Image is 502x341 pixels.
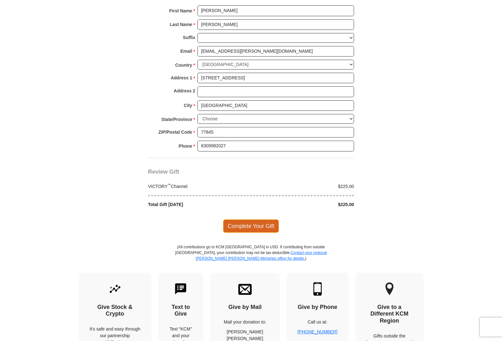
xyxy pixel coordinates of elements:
[298,304,338,311] h4: Give by Phone
[311,282,324,296] img: mobile.svg
[170,20,192,29] strong: Last Name
[196,251,327,261] a: Contact your regional [PERSON_NAME] [PERSON_NAME] Ministries office for details.
[183,33,195,42] strong: Suffix
[158,128,192,137] strong: ZIP/Postal Code
[148,169,179,175] span: Review Gift
[221,319,269,325] p: Mail your donation to:
[251,183,357,190] div: $225.00
[251,201,357,208] div: $225.00
[221,304,269,311] h4: Give by Mail
[168,183,171,187] sup: ™
[180,47,192,56] strong: Email
[223,219,279,233] span: Complete Your Gift
[175,244,327,273] p: (All contributions go to KCM [GEOGRAPHIC_DATA] in USD. If contributing from outside [GEOGRAPHIC_D...
[298,329,338,334] a: [PHONE_NUMBER]
[161,115,192,124] strong: State/Province
[145,183,251,190] div: VICTORY Channel
[171,73,192,82] strong: Address 1
[238,282,252,296] img: envelope.svg
[169,6,192,15] strong: First Name
[184,101,192,110] strong: City
[366,304,413,324] h4: Give to a Different KCM Region
[385,282,394,296] img: other-region
[174,86,195,95] strong: Address 2
[169,304,193,318] h4: Text to Give
[179,142,192,150] strong: Phone
[145,201,251,208] div: Total Gift [DATE]
[108,282,122,296] img: give-by-stock.svg
[298,319,338,325] p: Call us at:
[174,282,187,296] img: text-to-give.svg
[175,61,192,70] strong: Country
[90,304,140,318] h4: Give Stock & Crypto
